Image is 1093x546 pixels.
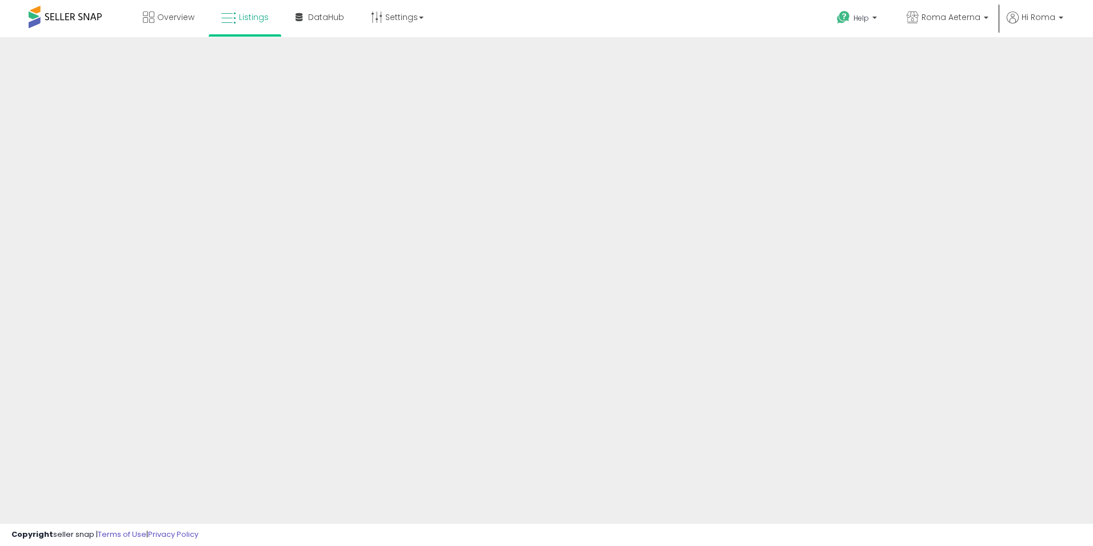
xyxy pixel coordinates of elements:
span: Roma Aeterna [922,11,980,23]
span: Listings [239,11,269,23]
span: Help [853,13,869,23]
a: Hi Roma [1007,11,1063,37]
span: DataHub [308,11,344,23]
span: Overview [157,11,194,23]
a: Help [828,2,888,37]
i: Get Help [836,10,851,25]
span: Hi Roma [1022,11,1055,23]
